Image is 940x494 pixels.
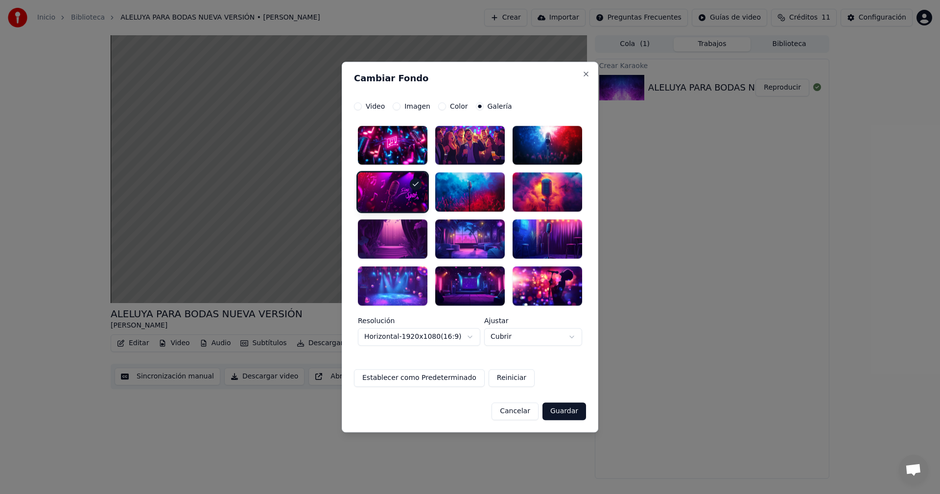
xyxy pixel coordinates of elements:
[492,402,539,420] button: Cancelar
[354,369,485,387] button: Establecer como Predeterminado
[489,369,535,387] button: Reiniciar
[542,402,586,420] button: Guardar
[450,103,468,110] label: Color
[354,74,586,83] h2: Cambiar Fondo
[366,103,385,110] label: Video
[488,103,512,110] label: Galería
[358,317,480,324] label: Resolución
[484,317,582,324] label: Ajustar
[404,103,430,110] label: Imagen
